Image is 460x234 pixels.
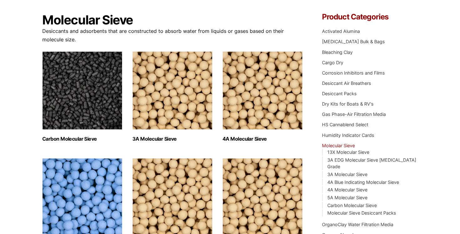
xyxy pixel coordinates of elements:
[322,13,418,21] h4: Product Categories
[327,179,399,185] a: 4A Blue Indicating Molecular Sieve
[222,136,303,142] h2: 4A Molecular Sieve
[222,51,303,130] img: 4A Molecular Sieve
[322,143,355,148] a: Molecular Sieve
[42,136,122,142] h2: Carbon Molecular Sieve
[42,51,122,130] img: Carbon Molecular Sieve
[322,70,385,75] a: Corrosion Inhibitors and Films
[322,122,368,127] a: HS Cannablend Select
[322,112,386,117] a: Gas Phase-Air Filtration Media
[327,195,367,200] a: 5A Molecular Sieve
[222,51,303,142] a: Visit product category 4A Molecular Sieve
[132,51,212,130] img: 3A Molecular Sieve
[322,81,371,86] a: Desiccant Air Breathers
[327,210,396,216] a: Molecular Sieve Desiccant Packs
[42,51,122,142] a: Visit product category Carbon Molecular Sieve
[327,157,416,169] a: 3A EDG Molecular Sieve [MEDICAL_DATA] Grade
[322,29,360,34] a: Activated Alumina
[42,27,303,44] p: Desiccants and adsorbents that are constructed to absorb water from liquids or gases based on the...
[322,39,385,44] a: [MEDICAL_DATA] Bulk & Bags
[322,60,343,65] a: Cargo Dry
[327,149,369,155] a: 13X Molecular Sieve
[42,13,303,27] h1: Molecular Sieve
[132,51,212,142] a: Visit product category 3A Molecular Sieve
[327,187,367,192] a: 4A Molecular Sieve
[322,101,374,107] a: Dry Kits for Boats & RV's
[322,222,393,227] a: OrganoClay Water Filtration Media
[322,133,374,138] a: Humidity Indicator Cards
[327,203,377,208] a: Carbon Molecular Sieve
[322,49,353,55] a: Bleaching Clay
[132,136,212,142] h2: 3A Molecular Sieve
[322,91,357,96] a: Desiccant Packs
[327,172,367,177] a: 3A Molecular Sieve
